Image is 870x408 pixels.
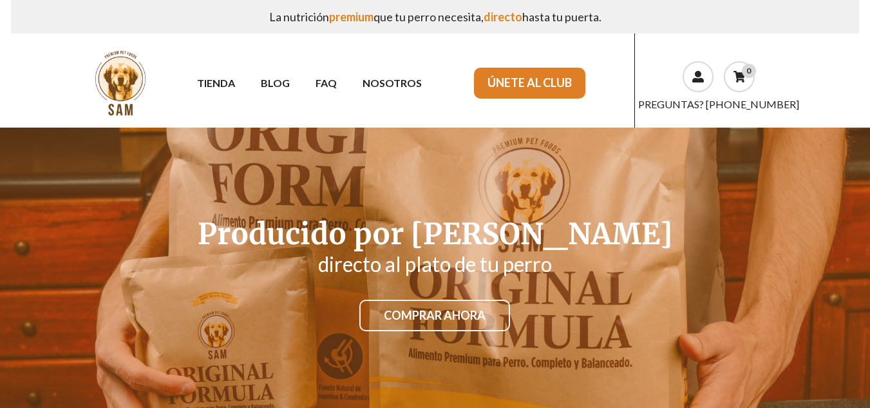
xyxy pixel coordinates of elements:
a: 0 [724,61,755,92]
span: premium [329,10,374,24]
a: BLOG [248,72,303,94]
span: directo [484,10,522,24]
a: ÚNETE AL CLUB [474,68,585,99]
a: FAQ [303,72,350,94]
a: TIENDA [184,72,248,94]
p: La nutrición que tu perro necesita, hasta tu puerta. [21,5,848,28]
div: 0 [742,64,756,78]
h1: Producido por [PERSON_NAME] [68,220,802,249]
a: COMPRAR AHORA [359,300,510,332]
a: NOSOTROS [350,72,435,94]
img: sam.png [86,49,155,117]
h2: directo al plato de tu perro [68,254,802,275]
a: PREGUNTAS? [PHONE_NUMBER] [638,98,799,110]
